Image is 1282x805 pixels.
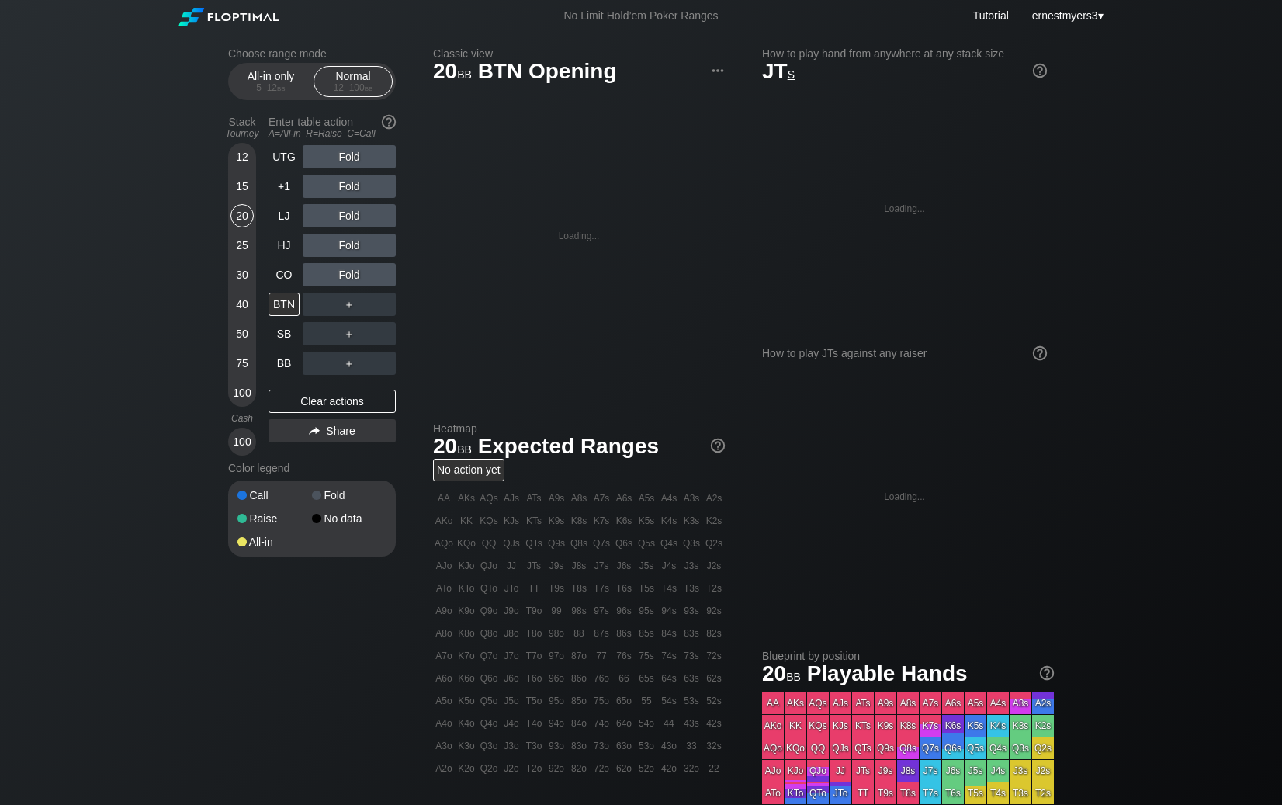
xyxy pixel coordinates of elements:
[230,145,254,168] div: 12
[762,650,1054,662] h2: Blueprint by position
[942,715,964,737] div: K6s
[703,758,725,779] div: 22
[269,234,300,257] div: HJ
[309,427,320,435] img: share.864f2f62.svg
[636,668,657,689] div: 65s
[658,488,680,509] div: A4s
[830,760,851,782] div: JJ
[658,645,680,667] div: 74s
[380,113,397,130] img: help.32db89a4.svg
[762,59,795,83] span: JT
[501,668,522,689] div: J6o
[636,533,657,554] div: Q5s
[658,578,680,599] div: T4s
[681,555,702,577] div: J3s
[501,488,522,509] div: AJs
[681,735,702,757] div: 33
[703,600,725,622] div: 92s
[433,758,455,779] div: A2o
[230,352,254,375] div: 75
[965,715,986,737] div: K5s
[433,578,455,599] div: ATo
[501,600,522,622] div: J9o
[591,668,612,689] div: 76o
[456,578,477,599] div: KTo
[636,690,657,712] div: 55
[269,322,300,345] div: SB
[852,692,874,714] div: ATs
[546,668,567,689] div: 96o
[987,760,1009,782] div: J4s
[501,578,522,599] div: JTo
[433,713,455,734] div: A4o
[501,735,522,757] div: J3o
[523,668,545,689] div: T6o
[478,578,500,599] div: QTo
[568,668,590,689] div: 86o
[613,488,635,509] div: A6s
[230,263,254,286] div: 30
[973,9,1009,22] a: Tutorial
[785,760,806,782] div: KJo
[568,510,590,532] div: K8s
[965,737,986,759] div: Q5s
[681,488,702,509] div: A3s
[546,735,567,757] div: 93o
[365,82,373,93] span: bb
[591,690,612,712] div: 75o
[456,600,477,622] div: K9o
[501,623,522,644] div: J8o
[636,578,657,599] div: T5s
[613,713,635,734] div: 64o
[762,760,784,782] div: AJo
[1010,760,1031,782] div: J3s
[478,645,500,667] div: Q7o
[546,533,567,554] div: Q9s
[987,715,1009,737] div: K4s
[303,263,396,286] div: Fold
[875,737,896,759] div: Q9s
[317,67,389,96] div: Normal
[636,713,657,734] div: 54o
[613,758,635,779] div: 62o
[222,413,262,424] div: Cash
[703,488,725,509] div: A2s
[658,510,680,532] div: K4s
[523,758,545,779] div: T2o
[884,203,925,214] div: Loading...
[431,60,474,85] span: 20
[788,64,795,82] span: s
[613,578,635,599] div: T6s
[478,735,500,757] div: Q3o
[230,204,254,227] div: 20
[433,422,725,435] h2: Heatmap
[433,433,725,459] h1: Expected Ranges
[478,713,500,734] div: Q4o
[636,510,657,532] div: K5s
[303,145,396,168] div: Fold
[1031,62,1048,79] img: help.32db89a4.svg
[786,667,801,684] span: bb
[457,64,472,82] span: bb
[636,735,657,757] div: 53o
[703,735,725,757] div: 32s
[681,713,702,734] div: 43s
[568,578,590,599] div: T8s
[456,623,477,644] div: K8o
[523,690,545,712] div: T5o
[456,758,477,779] div: K2o
[658,533,680,554] div: Q4s
[965,692,986,714] div: A5s
[762,47,1047,60] h2: How to play hand from anywhere at any stack size
[230,430,254,453] div: 100
[433,488,455,509] div: AA
[269,390,396,413] div: Clear actions
[613,533,635,554] div: Q6s
[546,488,567,509] div: A9s
[703,510,725,532] div: K2s
[942,737,964,759] div: Q6s
[613,510,635,532] div: K6s
[613,735,635,757] div: 63o
[636,488,657,509] div: A5s
[568,645,590,667] div: 87o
